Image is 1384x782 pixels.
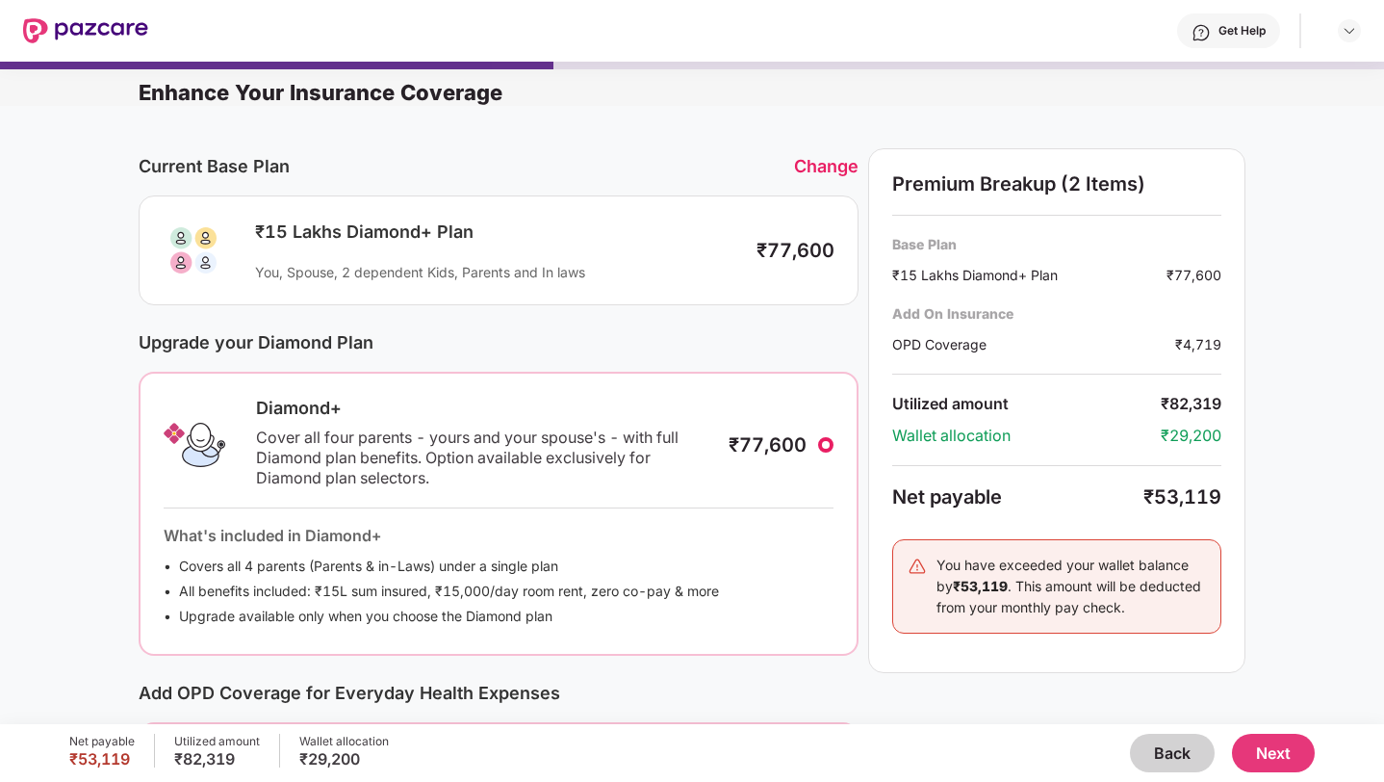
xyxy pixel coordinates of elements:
[139,683,859,703] div: Add OPD Coverage for Everyday Health Expenses
[892,485,1143,508] div: Net payable
[892,235,1221,253] div: Base Plan
[164,606,833,627] li: Upgrade available only when you choose the Diamond plan
[1342,23,1357,39] img: svg+xml;base64,PHN2ZyBpZD0iRHJvcGRvd24tMzJ4MzIiIHhtbG5zPSJodHRwOi8vd3d3LnczLm9yZy8yMDAwL3N2ZyIgd2...
[255,221,737,244] div: ₹15 Lakhs Diamond+ Plan
[139,79,1384,106] div: Enhance Your Insurance Coverage
[299,734,389,749] div: Wallet allocation
[892,334,1175,354] div: OPD Coverage
[794,156,859,176] div: Change
[729,433,807,456] div: ₹77,600
[164,414,225,476] img: Diamond+
[69,749,135,769] div: ₹53,119
[174,734,260,749] div: Utilized amount
[1143,485,1221,508] div: ₹53,119
[892,426,1161,446] div: Wallet allocation
[1232,734,1315,772] button: Next
[936,555,1206,618] div: You have exceeded your wallet balance by . This amount will be deducted from your monthly pay check.
[953,578,1008,594] b: ₹53,119
[256,428,709,488] div: Cover all four parents - yours and your spouse's - with full Diamond plan benefits. Option availa...
[164,524,833,548] div: What's included in Diamond+
[163,220,224,281] img: svg+xml;base64,PHN2ZyB3aWR0aD0iODAiIGhlaWdodD0iODAiIHZpZXdCb3g9IjAgMCA4MCA4MCIgZmlsbD0ibm9uZSIgeG...
[1218,23,1266,39] div: Get Help
[1192,23,1211,42] img: svg+xml;base64,PHN2ZyBpZD0iSGVscC0zMngzMiIgeG1sbnM9Imh0dHA6Ly93d3cudzMub3JnLzIwMDAvc3ZnIiB3aWR0aD...
[1166,265,1221,285] div: ₹77,600
[1130,734,1215,772] button: Back
[1175,334,1221,354] div: ₹4,719
[164,581,833,602] li: All benefits included: ₹15L sum insured, ₹15,000/day room rent, zero co-pay & more
[756,239,834,262] div: ₹77,600
[892,304,1221,323] div: Add On Insurance
[892,172,1221,195] div: Premium Breakup (2 Items)
[1161,426,1221,446] div: ₹29,200
[164,556,833,577] li: Covers all 4 parents (Parents & in-Laws) under a single plan
[892,394,1161,414] div: Utilized amount
[69,734,135,749] div: Net payable
[908,557,927,576] img: svg+xml;base64,PHN2ZyB4bWxucz0iaHR0cDovL3d3dy53My5vcmcvMjAwMC9zdmciIHdpZHRoPSIyNCIgaGVpZ2h0PSIyNC...
[255,263,737,281] div: You, Spouse, 2 dependent Kids, Parents and In laws
[139,156,794,176] div: Current Base Plan
[1161,394,1221,414] div: ₹82,319
[139,332,859,352] div: Upgrade your Diamond Plan
[892,265,1166,285] div: ₹15 Lakhs Diamond+ Plan
[23,18,148,43] img: New Pazcare Logo
[174,749,260,769] div: ₹82,319
[299,749,389,769] div: ₹29,200
[256,397,709,420] div: Diamond+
